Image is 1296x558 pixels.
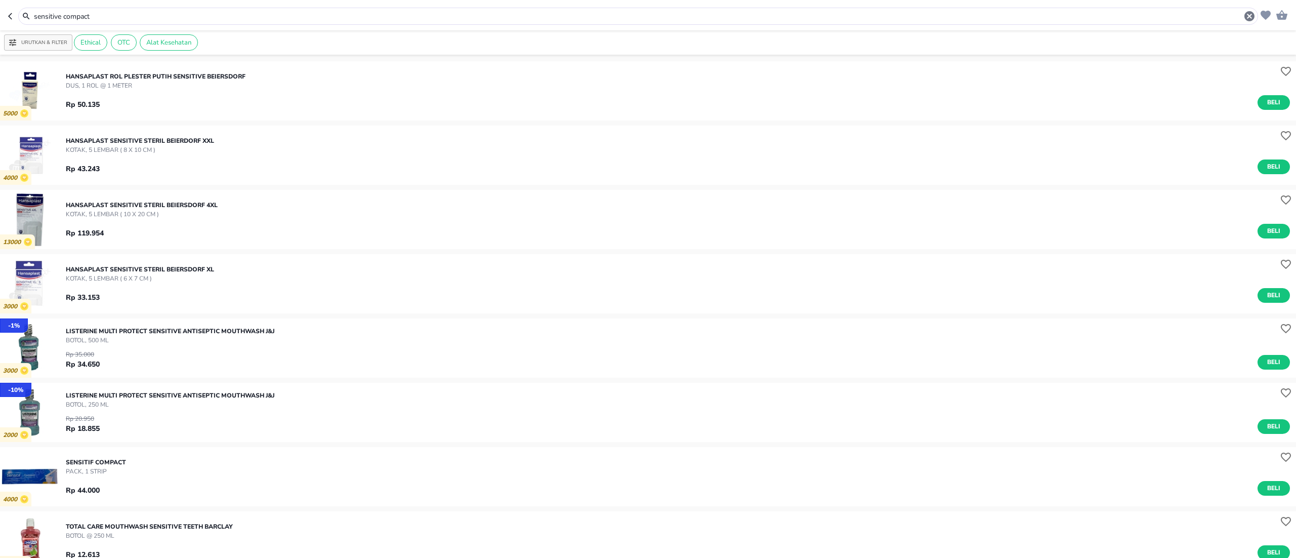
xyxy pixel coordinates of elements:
[3,496,20,503] p: 4000
[1258,224,1290,238] button: Beli
[1265,547,1282,558] span: Beli
[66,522,233,531] p: TOTAL CARE MOUTHWASH SENSITIVE TEETH Barclay
[33,11,1243,22] input: Cari 4000+ produk di sini
[66,99,100,110] p: Rp 50.135
[74,34,107,51] div: Ethical
[66,72,246,81] p: HANSAPLAST ROL PLESTER PUTIH SENSITIVE Beiersdorf
[8,385,23,394] p: - 10 %
[3,303,20,310] p: 3000
[1258,160,1290,174] button: Beli
[4,34,72,51] button: Urutkan & Filter
[66,274,214,283] p: KOTAK, 5 LEMBAR ( 6 x 7 cm )
[3,367,20,375] p: 3000
[66,336,274,345] p: BOTOL, 500 ML
[1258,481,1290,496] button: Beli
[66,485,100,496] p: Rp 44.000
[66,145,214,154] p: KOTAK, 5 LEMBAR ( 8 x 10 cm )
[66,400,274,409] p: BOTOL, 250 ML
[1258,355,1290,370] button: Beli
[66,350,100,359] p: Rp 35.000
[66,292,100,303] p: Rp 33.153
[1265,357,1282,368] span: Beli
[3,431,20,439] p: 2000
[140,38,197,47] span: Alat Kesehatan
[66,327,274,336] p: LISTERINE MULTI PROTECT SENSITIVE ANTISEPTIC MOUTHWASH J&J
[1265,483,1282,494] span: Beli
[66,423,100,434] p: Rp 18.855
[111,38,136,47] span: OTC
[74,38,107,47] span: Ethical
[1258,288,1290,303] button: Beli
[66,164,100,174] p: Rp 43.243
[1265,421,1282,432] span: Beli
[1258,95,1290,110] button: Beli
[111,34,137,51] div: OTC
[66,531,233,540] p: BOTOL @ 250 ML
[66,359,100,370] p: Rp 34.650
[66,228,104,238] p: Rp 119.954
[3,238,24,246] p: 13000
[3,174,20,182] p: 4000
[66,414,100,423] p: Rp 20.950
[1265,97,1282,108] span: Beli
[3,110,20,117] p: 5000
[1265,290,1282,301] span: Beli
[140,34,198,51] div: Alat Kesehatan
[66,391,274,400] p: LISTERINE MULTI PROTECT SENSITIVE ANTISEPTIC MOUTHWASH J&J
[66,210,218,219] p: KOTAK, 5 LEMBAR ( 10 x 20 cm )
[66,458,126,467] p: SENSITIF Compact
[66,136,214,145] p: HANSAPLAST SENSITIVE STERIL Beierdorf XXL
[66,81,246,90] p: DUS, 1 ROL @ 1 METER
[66,467,126,476] p: PACK, 1 STRIP
[66,265,214,274] p: HANSAPLAST SENSITIVE STERIL Beiersdorf XL
[1265,162,1282,172] span: Beli
[8,321,20,330] p: - 1 %
[1258,419,1290,434] button: Beli
[66,201,218,210] p: HANSAPLAST SENSITIVE STERIL Beiersdorf 4XL
[1265,226,1282,236] span: Beli
[21,39,67,47] p: Urutkan & Filter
